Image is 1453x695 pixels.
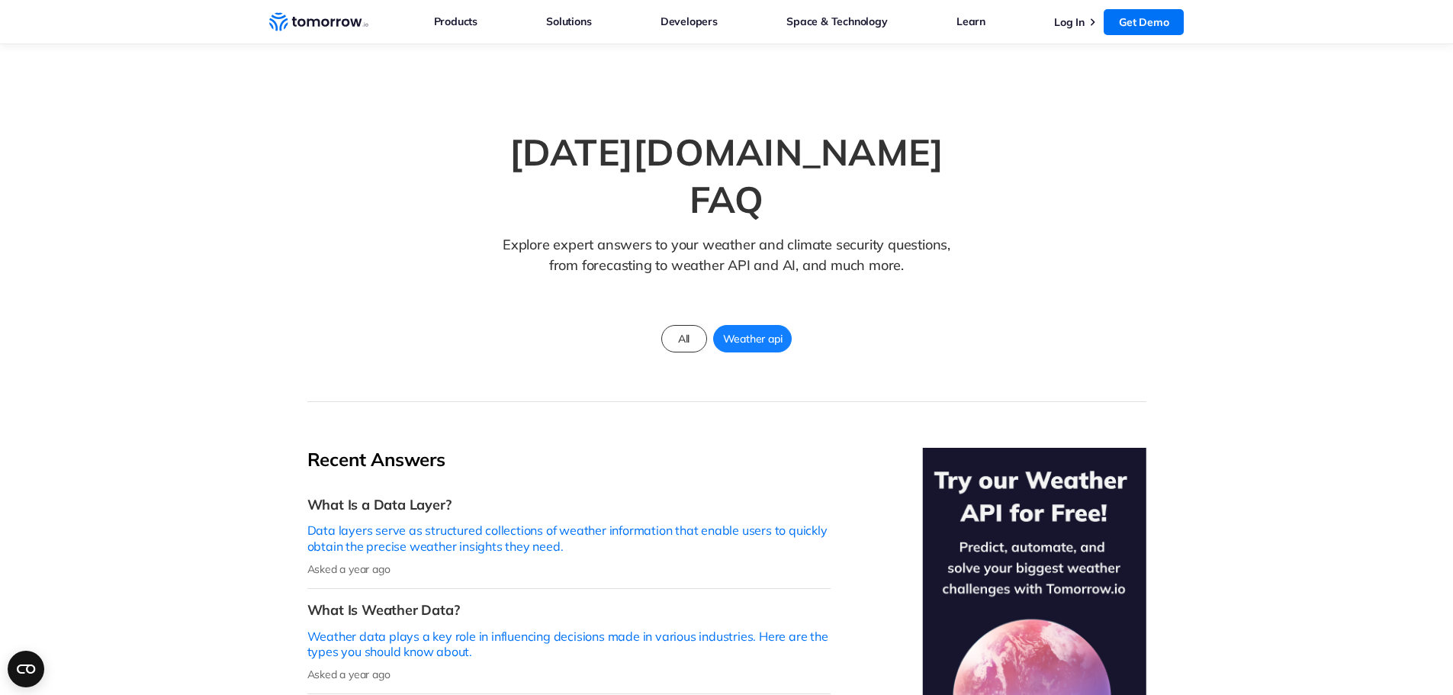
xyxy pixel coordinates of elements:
[307,668,831,681] p: Asked a year ago
[661,325,707,352] a: All
[269,11,368,34] a: Home link
[1104,9,1184,35] a: Get Demo
[1054,15,1085,29] a: Log In
[307,496,831,513] h3: What Is a Data Layer?
[8,651,44,687] button: Open CMP widget
[307,448,831,471] h2: Recent Answers
[496,234,957,299] p: Explore expert answers to your weather and climate security questions, from forecasting to weathe...
[468,128,986,224] h1: [DATE][DOMAIN_NAME] FAQ
[307,589,831,694] a: What Is Weather Data?Weather data plays a key role in influencing decisions made in various indus...
[786,11,887,31] a: Space & Technology
[307,562,831,576] p: Asked a year ago
[307,629,831,661] p: Weather data plays a key role in influencing decisions made in various industries. Here are the t...
[434,11,477,31] a: Products
[956,11,985,31] a: Learn
[307,484,831,589] a: What Is a Data Layer?Data layers serve as structured collections of weather information that enab...
[669,329,699,349] span: All
[307,523,831,555] p: Data layers serve as structured collections of weather information that enable users to quickly o...
[546,11,591,31] a: Solutions
[661,11,718,31] a: Developers
[713,325,792,352] a: Weather api
[714,329,792,349] span: Weather api
[307,601,831,619] h3: What Is Weather Data?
